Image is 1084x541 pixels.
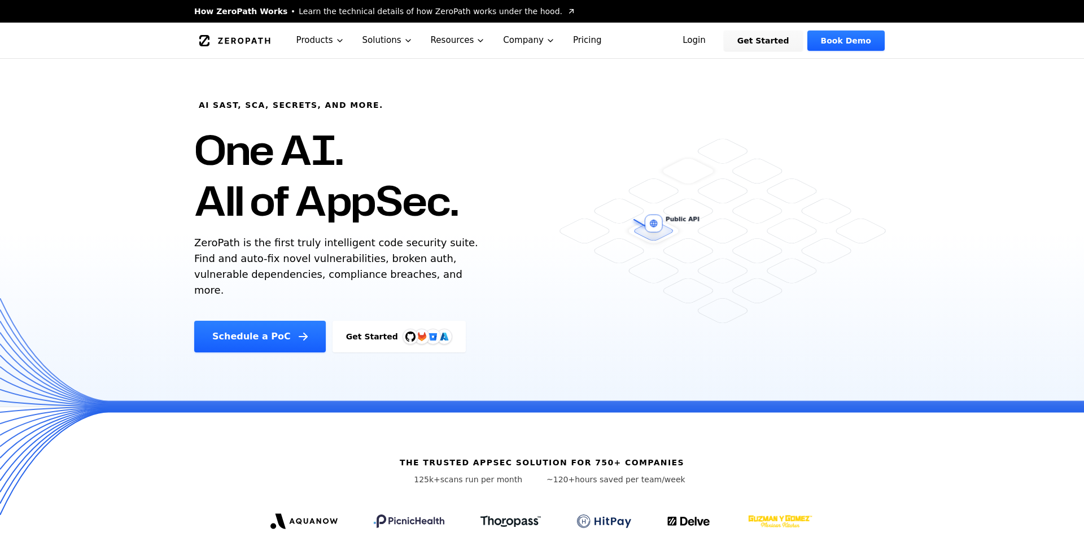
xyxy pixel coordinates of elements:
h6: AI SAST, SCA, Secrets, and more. [199,99,383,111]
span: How ZeroPath Works [194,6,287,17]
nav: Global [181,23,903,58]
span: ~120+ [547,475,575,484]
h1: One AI. All of AppSec. [194,124,458,226]
a: How ZeroPath WorksLearn the technical details of how ZeroPath works under the hood. [194,6,576,17]
span: Learn the technical details of how ZeroPath works under the hood. [299,6,562,17]
button: Solutions [353,23,422,58]
button: Products [287,23,353,58]
a: Login [669,30,719,51]
img: Thoropass [480,516,541,527]
svg: Bitbucket [427,330,439,343]
p: ZeroPath is the first truly intelligent code security suite. Find and auto-fix novel vulnerabilit... [194,235,483,298]
h6: The trusted AppSec solution for 750+ companies [400,457,684,468]
button: Company [494,23,564,58]
span: 125k+ [414,475,440,484]
button: Resources [422,23,495,58]
a: Get StartedGitHubGitLabAzure [333,321,466,352]
img: GitHub [405,331,416,342]
a: Schedule a PoC [194,321,326,352]
img: Azure [440,332,449,341]
img: GYG [747,508,814,535]
a: Book Demo [807,30,885,51]
p: hours saved per team/week [547,474,685,485]
a: Pricing [564,23,611,58]
p: scans run per month [399,474,537,485]
a: Get Started [724,30,803,51]
img: GitLab [410,325,433,348]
